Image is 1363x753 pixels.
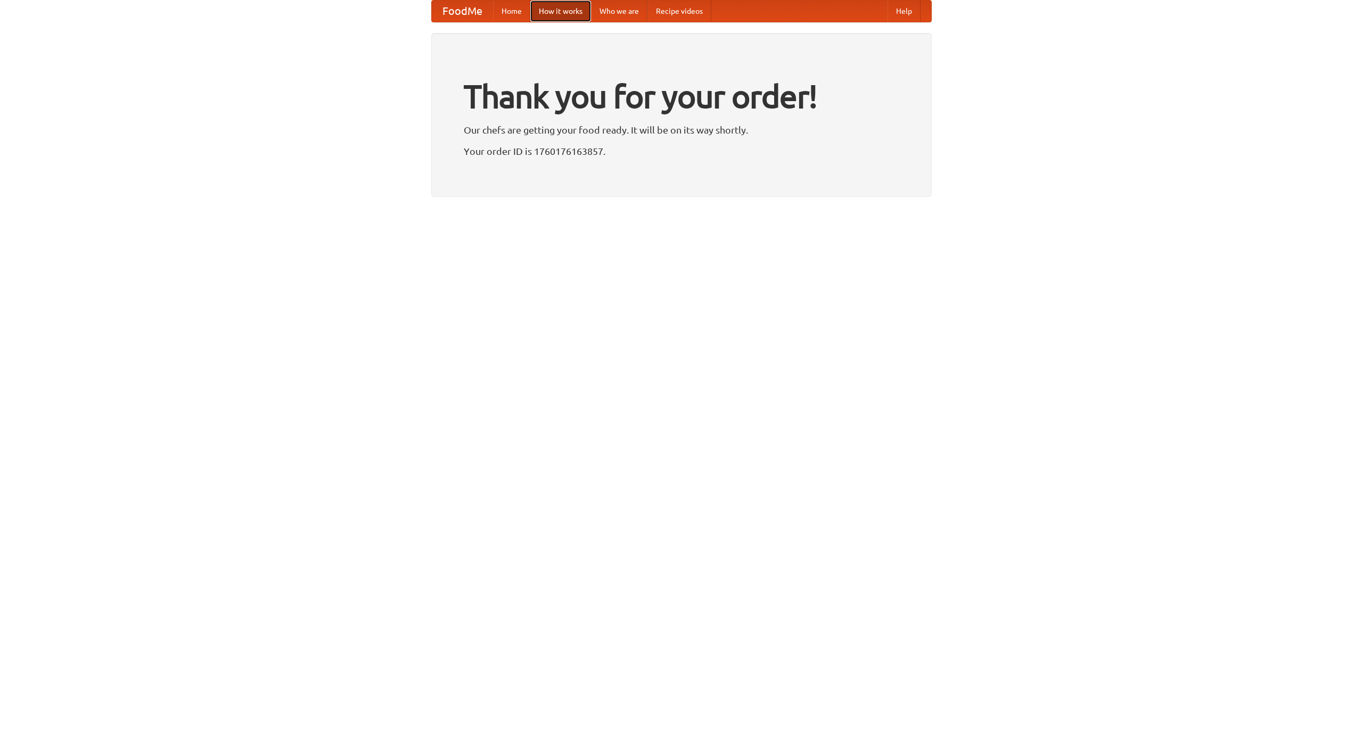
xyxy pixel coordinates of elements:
[432,1,493,22] a: FoodMe
[464,122,899,138] p: Our chefs are getting your food ready. It will be on its way shortly.
[888,1,921,22] a: Help
[591,1,647,22] a: Who we are
[493,1,530,22] a: Home
[530,1,591,22] a: How it works
[464,71,899,122] h1: Thank you for your order!
[647,1,711,22] a: Recipe videos
[464,143,899,159] p: Your order ID is 1760176163857.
